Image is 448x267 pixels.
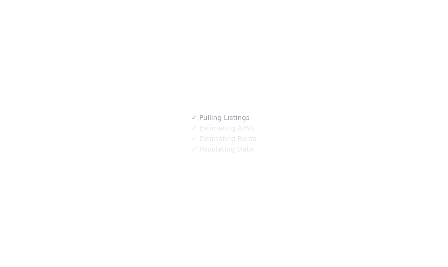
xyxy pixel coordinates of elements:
[191,114,197,121] span: ✓
[191,133,256,144] div: Estimating Rents
[191,112,250,123] div: Pulling Listings
[191,144,253,155] div: Populating Data
[191,135,197,143] span: ✓
[191,123,254,133] div: Estimating ARVs
[191,146,197,153] span: ✓
[191,124,197,132] span: ✓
